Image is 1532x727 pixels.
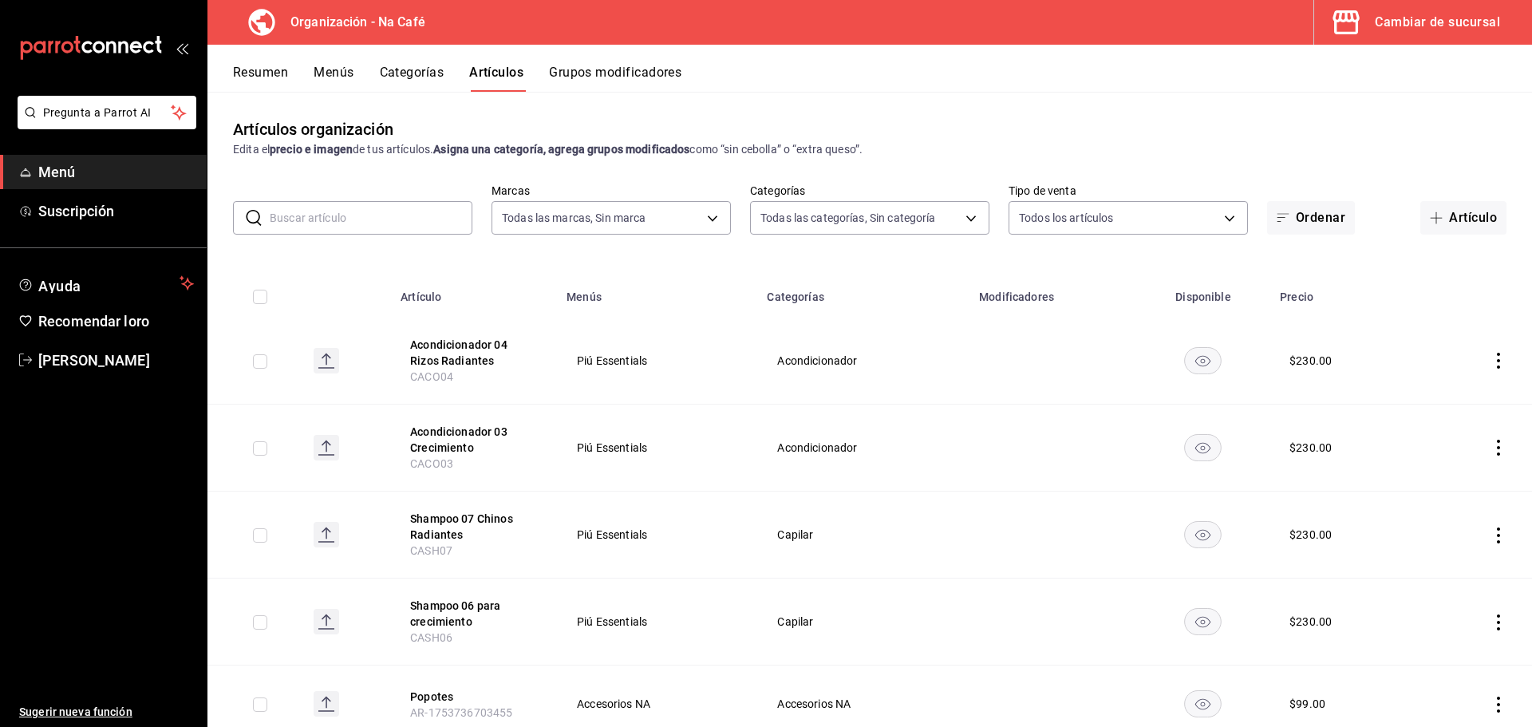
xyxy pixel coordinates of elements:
font: Recomendar loro [38,313,149,330]
font: Categorías [380,65,444,80]
font: Asigna una categoría, agrega grupos modificados [433,143,689,156]
span: CASH07 [410,544,452,557]
button: Pregunta a Parrot AI [18,96,196,129]
span: Todas las categorías, Sin categoría [760,210,936,226]
span: Piú Essentials [577,442,737,453]
div: $ 99.00 [1289,696,1325,712]
font: Pregunta a Parrot AI [43,106,152,119]
button: actions [1491,527,1506,543]
button: actions [1491,614,1506,630]
span: Accesorios NA [777,698,950,709]
font: Edita el [233,143,270,156]
span: Todas las marcas, Sin marca [502,210,646,226]
font: Sugerir nueva función [19,705,132,718]
span: Piú Essentials [577,529,737,540]
button: edit-product-location [410,424,538,456]
font: Cambiar de sucursal [1375,14,1500,30]
input: Buscar artículo [270,202,472,234]
span: Piú Essentials [577,616,737,627]
font: Marcas [492,184,530,196]
button: edit-product-location [410,337,538,369]
button: actions [1491,697,1506,713]
font: Grupos modificadores [549,65,681,80]
font: Organización - Na Café [290,14,425,30]
font: Menú [38,164,76,180]
span: Accesorios NA [577,698,737,709]
font: Modificadores [979,291,1054,304]
font: Tipo de venta [1009,184,1076,196]
button: edit-product-location [410,598,538,630]
a: Pregunta a Parrot AI [11,116,196,132]
span: Acondicionador [777,442,950,453]
button: availability-product [1184,521,1222,548]
font: Todos los artículos [1019,211,1114,224]
font: Artículos organización [233,120,393,139]
span: AR-1753736703455 [410,706,512,719]
div: pestañas de navegación [233,64,1532,92]
font: Menús [567,291,602,304]
font: Categorías [767,291,824,304]
button: availability-product [1184,347,1222,374]
button: availability-product [1184,608,1222,635]
span: Capilar [777,616,950,627]
span: Capilar [777,529,950,540]
button: Ordenar [1267,201,1355,235]
font: de tus artículos. [353,143,433,156]
font: Suscripción [38,203,114,219]
span: CASH06 [410,631,452,644]
button: availability-product [1184,434,1222,461]
span: CACO03 [410,457,453,470]
font: como “sin cebolla” o “extra queso”. [689,143,863,156]
font: Artículos [469,65,523,80]
font: Disponible [1175,291,1231,304]
button: availability-product [1184,690,1222,717]
button: actions [1491,353,1506,369]
font: Menús [314,65,353,80]
button: actions [1491,440,1506,456]
button: Artículo [1420,201,1506,235]
button: abrir_cajón_menú [176,41,188,54]
div: $ 230.00 [1289,353,1332,369]
font: Artículo [401,291,441,304]
font: Precio [1280,291,1313,304]
font: [PERSON_NAME] [38,352,150,369]
span: Acondicionador [777,355,950,366]
font: Ayuda [38,278,81,294]
span: CACO04 [410,370,453,383]
font: Categorías [750,184,805,196]
span: Piú Essentials [577,355,737,366]
font: Resumen [233,65,288,80]
font: precio e imagen [270,143,353,156]
button: edit-product-location [410,511,538,543]
font: Ordenar [1296,210,1345,225]
div: $ 230.00 [1289,527,1332,543]
button: edit-product-location [410,689,538,705]
div: $ 230.00 [1289,614,1332,630]
font: Artículo [1449,210,1497,225]
div: $ 230.00 [1289,440,1332,456]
